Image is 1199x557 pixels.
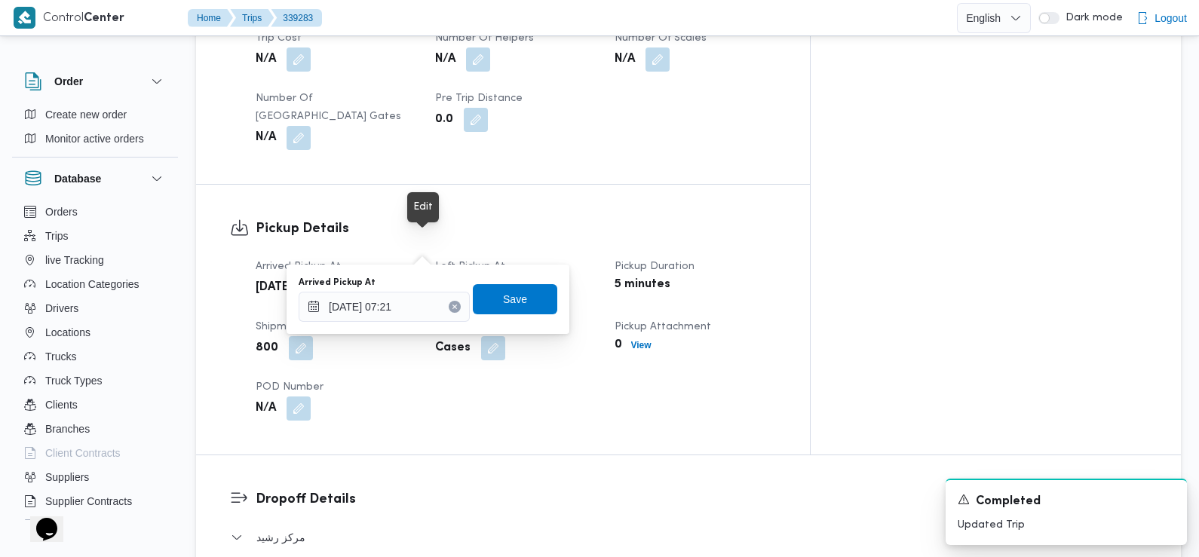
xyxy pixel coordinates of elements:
[45,444,121,462] span: Client Contracts
[18,417,172,441] button: Branches
[631,340,652,350] b: View
[18,127,172,151] button: Monitor active orders
[958,517,1175,533] p: Updated Trip
[615,322,711,332] span: Pickup Attachment
[256,129,276,147] b: N/A
[230,9,274,27] button: Trips
[18,393,172,417] button: Clients
[18,200,172,224] button: Orders
[18,441,172,465] button: Client Contracts
[256,322,391,332] span: Shipment Number of Units
[256,489,1147,510] h3: Dropoff Details
[18,296,172,320] button: Drivers
[435,33,534,43] span: Number of Helpers
[256,219,776,239] h3: Pickup Details
[45,372,102,390] span: Truck Types
[45,323,90,341] span: Locations
[435,262,505,271] span: Left Pickup At
[24,170,166,188] button: Database
[45,420,90,438] span: Branches
[45,106,127,124] span: Create new order
[473,284,557,314] button: Save
[503,290,527,308] span: Save
[615,336,622,354] b: 0
[18,513,172,537] button: Devices
[299,292,470,322] input: Press the down key to open a popover containing a calendar.
[84,13,124,24] b: Center
[18,369,172,393] button: Truck Types
[256,50,276,69] b: N/A
[976,493,1041,511] span: Completed
[45,299,78,317] span: Drivers
[299,277,376,289] label: Arrived Pickup At
[15,497,63,542] iframe: chat widget
[54,170,101,188] h3: Database
[615,33,707,43] span: Number of Scales
[256,528,305,546] span: مركز رشيد
[256,339,278,357] b: 800
[45,275,140,293] span: Location Categories
[1155,9,1187,27] span: Logout
[45,516,83,534] span: Devices
[18,248,172,272] button: live Tracking
[24,72,166,90] button: Order
[256,93,401,121] span: Number of [GEOGRAPHIC_DATA] Gates
[45,227,69,245] span: Trips
[449,301,461,313] button: Clear input
[45,347,76,366] span: Trucks
[1059,12,1123,24] span: Dark mode
[45,251,104,269] span: live Tracking
[256,399,276,418] b: N/A
[45,468,89,486] span: Suppliers
[18,272,172,296] button: Location Categories
[45,203,78,221] span: Orders
[615,50,635,69] b: N/A
[256,262,341,271] span: Arrived Pickup At
[435,50,455,69] b: N/A
[18,320,172,344] button: Locations
[231,528,1147,546] button: مركز رشيد
[18,465,172,489] button: Suppliers
[256,382,324,392] span: POD Number
[435,339,471,357] b: Cases
[12,200,178,526] div: Database
[12,103,178,157] div: Order
[18,489,172,513] button: Supplier Contracts
[435,93,523,103] span: Pre Trip Distance
[18,224,172,248] button: Trips
[18,344,172,369] button: Trucks
[958,492,1175,511] div: Notification
[271,9,322,27] button: 339283
[45,130,144,148] span: Monitor active orders
[18,103,172,127] button: Create new order
[615,262,695,271] span: Pickup Duration
[188,9,233,27] button: Home
[14,7,35,29] img: X8yXhbKr1z7QwAAAABJRU5ErkJggg==
[435,111,453,129] b: 0.0
[625,336,658,354] button: View
[256,279,340,297] b: [DATE] 7:21 AM
[1130,3,1193,33] button: Logout
[413,198,433,216] div: Edit
[615,276,670,294] b: 5 minutes
[45,396,78,414] span: Clients
[54,72,83,90] h3: Order
[45,492,132,510] span: Supplier Contracts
